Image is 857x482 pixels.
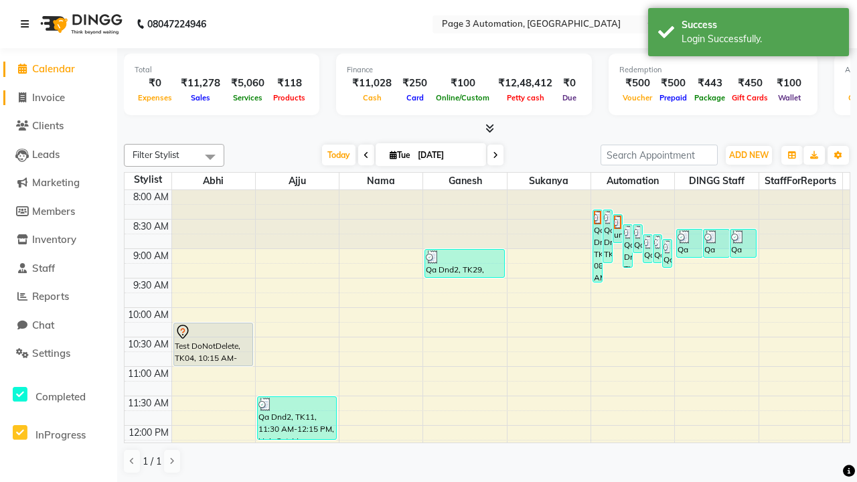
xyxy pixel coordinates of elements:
[32,119,64,132] span: Clients
[633,225,642,252] div: Qa Dnd2, TK20, 08:35 AM-09:05 AM, Hair cut Below 12 years (Boy)
[3,204,114,220] a: Members
[175,76,226,91] div: ₹11,278
[3,147,114,163] a: Leads
[339,173,422,189] span: Nama
[613,215,622,242] div: undefined, TK18, 08:25 AM-08:55 AM, Hair cut Below 12 years (Boy)
[32,233,76,246] span: Inventory
[653,235,662,262] div: Qa Dnd2, TK26, 08:45 AM-09:15 AM, Hair Cut By Expert-Men
[663,240,672,267] div: Qa Dnd2, TK27, 08:50 AM-09:20 AM, Hair Cut By Expert-Men
[3,175,114,191] a: Marketing
[729,150,769,160] span: ADD NEW
[559,93,580,102] span: Due
[603,210,612,262] div: Qa Dnd2, TK24, 08:20 AM-09:15 AM, Special Hair Wash- Men
[3,62,114,77] a: Calendar
[131,220,171,234] div: 8:30 AM
[258,397,336,439] div: Qa Dnd2, TK11, 11:30 AM-12:15 PM, Hair Cut-Men
[682,18,839,32] div: Success
[433,93,493,102] span: Online/Custom
[433,76,493,91] div: ₹100
[147,5,206,43] b: 08047224946
[32,62,75,75] span: Calendar
[131,278,171,293] div: 9:30 AM
[270,76,309,91] div: ₹118
[386,150,414,160] span: Tue
[493,76,558,91] div: ₹12,48,412
[35,390,86,403] span: Completed
[125,396,171,410] div: 11:30 AM
[322,145,356,165] span: Today
[623,225,632,267] div: Qa Dnd2, TK28, 08:35 AM-09:20 AM, Hair Cut-Men
[32,347,70,359] span: Settings
[174,323,252,366] div: Test DoNotDelete, TK04, 10:15 AM-11:00 AM, Hair Cut-Men
[771,76,807,91] div: ₹100
[3,346,114,361] a: Settings
[682,32,839,46] div: Login Successfully.
[125,173,171,187] div: Stylist
[35,428,86,441] span: InProgress
[3,261,114,276] a: Staff
[32,91,65,104] span: Invoice
[558,76,581,91] div: ₹0
[143,455,161,469] span: 1 / 1
[133,149,179,160] span: Filter Stylist
[347,64,581,76] div: Finance
[32,262,55,274] span: Staff
[125,337,171,351] div: 10:30 AM
[125,308,171,322] div: 10:00 AM
[508,173,591,189] span: Sukanya
[3,289,114,305] a: Reports
[226,76,270,91] div: ₹5,060
[730,230,756,257] div: Qa Dnd2, TK23, 08:40 AM-09:10 AM, Hair cut Below 12 years (Boy)
[397,76,433,91] div: ₹250
[728,93,771,102] span: Gift Cards
[704,230,729,257] div: Qa Dnd2, TK22, 08:40 AM-09:10 AM, Hair Cut By Expert-Men
[34,5,126,43] img: logo
[135,93,175,102] span: Expenses
[3,90,114,106] a: Invoice
[619,93,655,102] span: Voucher
[403,93,427,102] span: Card
[125,367,171,381] div: 11:00 AM
[131,190,171,204] div: 8:00 AM
[32,176,80,189] span: Marketing
[230,93,266,102] span: Services
[135,64,309,76] div: Total
[347,76,397,91] div: ₹11,028
[643,235,652,262] div: Qa Dnd2, TK25, 08:45 AM-09:15 AM, Hair Cut By Expert-Men
[32,290,69,303] span: Reports
[601,145,718,165] input: Search Appointment
[591,173,674,189] span: Automation
[656,93,690,102] span: Prepaid
[423,173,506,189] span: Ganesh
[172,173,255,189] span: Abhi
[759,173,842,189] span: StaffForReports
[619,64,807,76] div: Redemption
[675,173,758,189] span: DINGG Staff
[135,76,175,91] div: ₹0
[503,93,548,102] span: Petty cash
[256,173,339,189] span: Ajju
[414,145,481,165] input: 2025-09-02
[3,118,114,134] a: Clients
[32,148,60,161] span: Leads
[726,146,772,165] button: ADD NEW
[32,319,54,331] span: Chat
[691,76,728,91] div: ₹443
[593,210,602,282] div: Qa Dnd2, TK19, 08:20 AM-09:35 AM, Hair Cut By Expert-Men,Hair Cut-Men
[270,93,309,102] span: Products
[131,249,171,263] div: 9:00 AM
[187,93,214,102] span: Sales
[3,232,114,248] a: Inventory
[775,93,804,102] span: Wallet
[32,205,75,218] span: Members
[655,76,691,91] div: ₹500
[691,93,728,102] span: Package
[677,230,702,257] div: Qa Dnd2, TK21, 08:40 AM-09:10 AM, Hair Cut By Expert-Men
[126,426,171,440] div: 12:00 PM
[360,93,385,102] span: Cash
[728,76,771,91] div: ₹450
[425,250,503,277] div: Qa Dnd2, TK29, 09:00 AM-09:30 AM, Hair cut Below 12 years (Boy)
[619,76,655,91] div: ₹500
[3,318,114,333] a: Chat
